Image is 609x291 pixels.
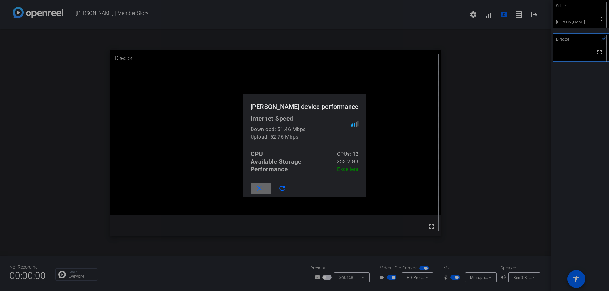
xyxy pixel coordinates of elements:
[337,158,359,166] div: 253.2 GB
[251,133,351,141] div: Upload: 52.76 Mbps
[337,150,359,158] div: CPUs: 12
[243,94,366,115] h1: [PERSON_NAME] device performance
[251,150,263,158] div: CPU
[251,158,302,166] div: Available Storage
[251,115,359,123] div: Internet Speed
[251,126,351,133] div: Download: 51.46 Mbps
[278,185,286,193] mat-icon: refresh
[255,185,263,193] mat-icon: close
[251,166,288,173] div: Performance
[337,166,359,173] div: Excellent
